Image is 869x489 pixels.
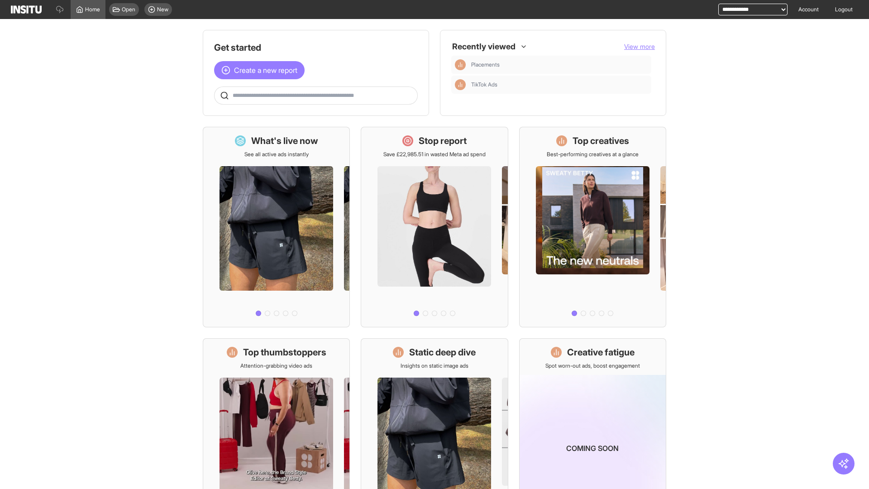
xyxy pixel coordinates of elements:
span: TikTok Ads [471,81,648,88]
button: Create a new report [214,61,305,79]
h1: Static deep dive [409,346,476,359]
p: Attention-grabbing video ads [240,362,312,369]
span: Open [122,6,135,13]
h1: What's live now [251,134,318,147]
div: Insights [455,79,466,90]
a: What's live nowSee all active ads instantly [203,127,350,327]
a: Top creativesBest-performing creatives at a glance [519,127,666,327]
span: TikTok Ads [471,81,497,88]
p: See all active ads instantly [244,151,309,158]
h1: Stop report [419,134,467,147]
h1: Top thumbstoppers [243,346,326,359]
p: Save £22,985.51 in wasted Meta ad spend [383,151,486,158]
button: View more [624,42,655,51]
p: Insights on static image ads [401,362,468,369]
img: Logo [11,5,42,14]
div: Insights [455,59,466,70]
span: Home [85,6,100,13]
span: View more [624,43,655,50]
p: Best-performing creatives at a glance [547,151,639,158]
span: Create a new report [234,65,297,76]
span: Placements [471,61,500,68]
h1: Get started [214,41,418,54]
a: Stop reportSave £22,985.51 in wasted Meta ad spend [361,127,508,327]
h1: Top creatives [573,134,629,147]
span: New [157,6,168,13]
span: Placements [471,61,648,68]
